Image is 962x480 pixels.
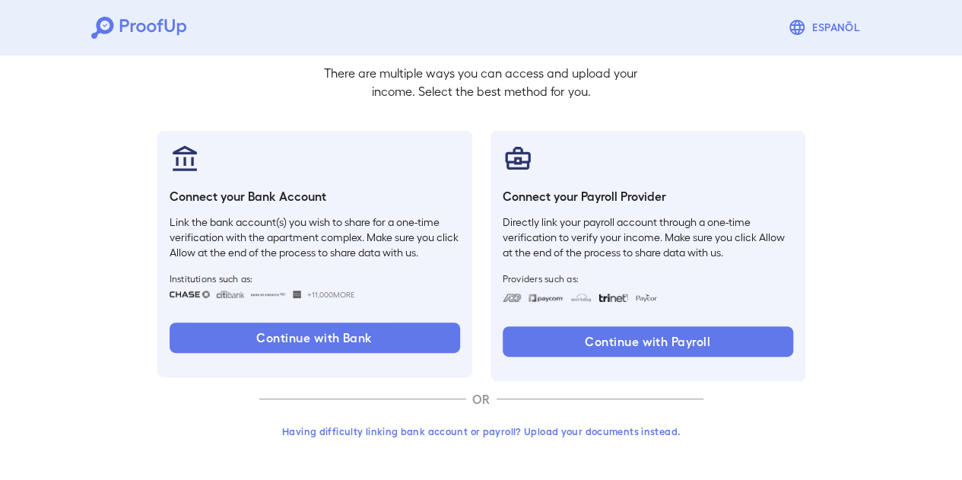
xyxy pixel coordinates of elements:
span: Providers such as: [503,272,793,285]
p: Link the bank account(s) you wish to share for a one-time verification with the apartment complex... [170,215,460,260]
img: adp.svg [503,294,522,302]
h6: Connect your Bank Account [170,187,460,205]
img: payrollProvider.svg [503,143,533,173]
img: wellsfargo.svg [293,291,301,298]
img: paycon.svg [634,294,658,302]
p: OR [466,390,497,408]
img: bankAccount.svg [170,143,200,173]
p: Directly link your payroll account through a one-time verification to verify your income. Make su... [503,215,793,260]
img: paycom.svg [528,294,564,302]
img: bankOfAmerica.svg [250,291,287,298]
span: +11,000 More [307,288,354,300]
span: Institutions such as: [170,272,460,285]
img: workday.svg [570,294,592,302]
h6: Connect your Payroll Provider [503,187,793,205]
p: There are multiple ways you can access and upload your income. Select the best method for you. [313,64,650,100]
img: trinet.svg [598,294,629,302]
img: chase.svg [170,291,210,298]
img: citibank.svg [216,291,245,298]
button: Espanõl [782,12,871,43]
button: Having difficulty linking bank account or payroll? Upload your documents instead. [259,418,703,445]
button: Continue with Bank [170,323,460,353]
button: Continue with Payroll [503,326,793,357]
